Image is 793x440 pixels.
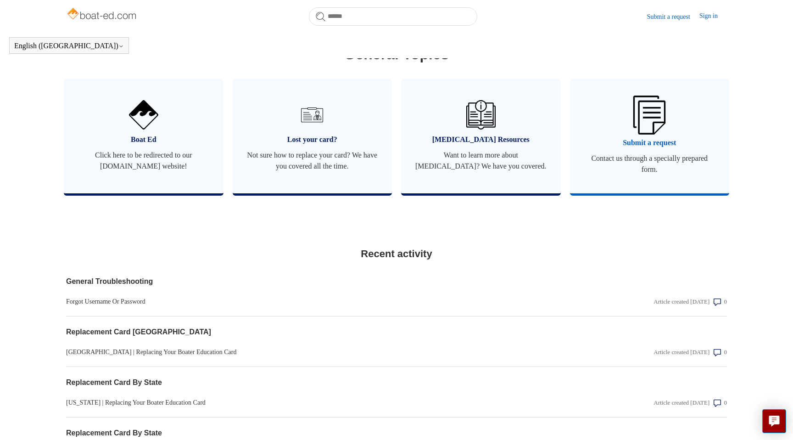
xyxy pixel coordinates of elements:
[66,398,529,407] a: [US_STATE] | Replacing Your Boater Education Card
[415,134,547,145] span: [MEDICAL_DATA] Resources
[66,297,529,306] a: Forgot Username Or Password
[14,42,124,50] button: English ([GEOGRAPHIC_DATA])
[633,96,665,134] img: 01HZPCYW3NK71669VZTW7XY4G9
[466,100,496,130] img: 01HZPCYVZMCNPYXCC0DPA2R54M
[297,100,327,130] img: 01HZPCYVT14CG9T703FEE4SFXC
[246,150,379,172] span: Not sure how to replace your card? We have you covered all the time.
[66,6,139,24] img: Boat-Ed Help Center home page
[762,409,786,433] button: Live chat
[653,297,709,306] div: Article created [DATE]
[78,134,210,145] span: Boat Ed
[66,246,727,261] h2: Recent activity
[233,79,392,193] a: Lost your card? Not sure how to replace your card? We have you covered all the time.
[653,398,709,407] div: Article created [DATE]
[401,79,561,193] a: [MEDICAL_DATA] Resources Want to learn more about [MEDICAL_DATA]? We have you covered.
[66,327,529,338] a: Replacement Card [GEOGRAPHIC_DATA]
[309,7,477,26] input: Search
[64,79,223,193] a: Boat Ed Click here to be redirected to our [DOMAIN_NAME] website!
[66,428,529,439] a: Replacement Card By State
[78,150,210,172] span: Click here to be redirected to our [DOMAIN_NAME] website!
[66,347,529,357] a: [GEOGRAPHIC_DATA] | Replacing Your Boater Education Card
[570,79,730,193] a: Submit a request Contact us through a specially prepared form.
[66,276,529,287] a: General Troubleshooting
[699,11,727,22] a: Sign in
[584,137,716,148] span: Submit a request
[129,100,158,130] img: 01HZPCYVNCVF44JPJQE4DN11EA
[246,134,379,145] span: Lost your card?
[415,150,547,172] span: Want to learn more about [MEDICAL_DATA]? We have you covered.
[584,153,716,175] span: Contact us through a specially prepared form.
[653,348,709,357] div: Article created [DATE]
[66,377,529,388] a: Replacement Card By State
[647,12,699,22] a: Submit a request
